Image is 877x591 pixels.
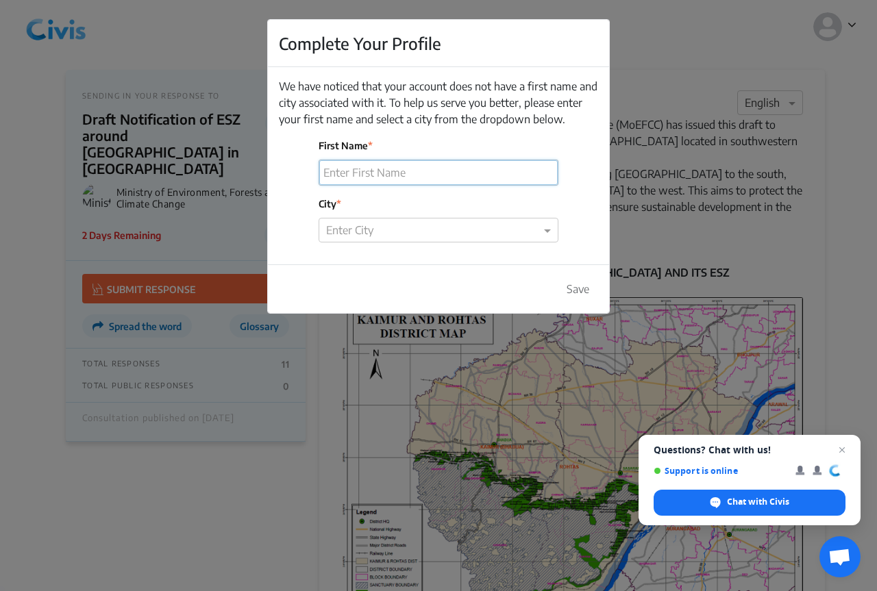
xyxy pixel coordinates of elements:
label: First Name [319,138,558,153]
button: Save [558,276,598,302]
span: Support is online [654,466,786,476]
h4: Complete Your Profile [279,31,441,55]
a: Open chat [819,536,861,577]
span: Questions? Chat with us! [654,444,845,455]
span: Chat with Civis [727,496,789,508]
span: Chat with Civis [654,490,845,516]
p: We have noticed that your account does not have a first name and city associated with it. To help... [279,78,598,127]
input: Enter First Name [319,160,558,185]
label: City [319,197,558,211]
